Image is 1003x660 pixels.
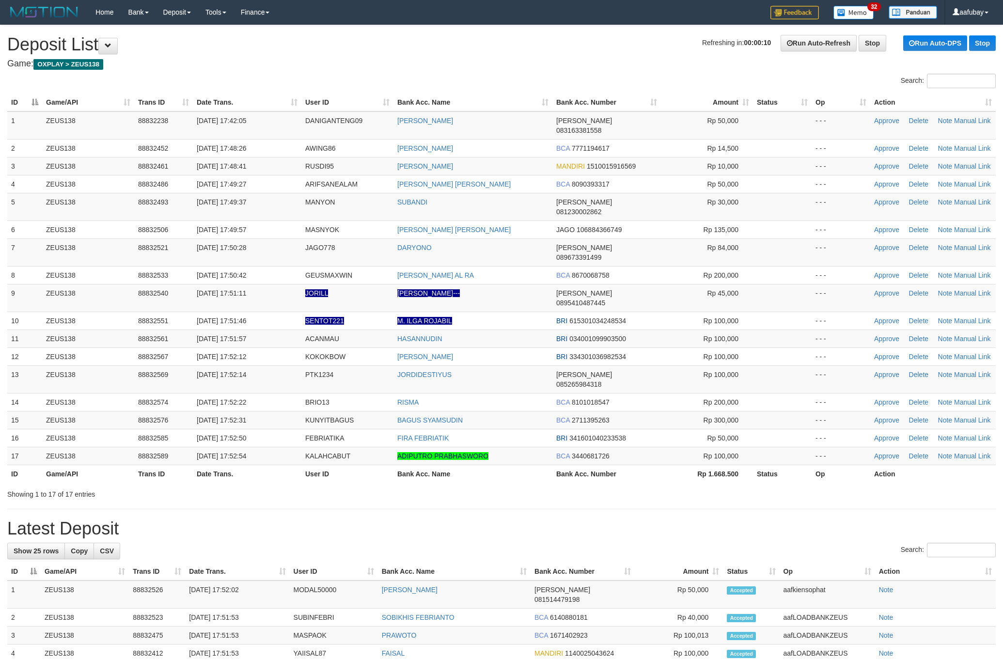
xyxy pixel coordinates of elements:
span: KOKOKBOW [305,353,345,361]
a: [PERSON_NAME] [397,117,453,125]
a: BAGUS SYAMSUDIN [397,416,463,424]
a: Note [938,335,953,343]
span: Copy 034001099903500 to clipboard [569,335,626,343]
a: Manual Link [954,180,991,188]
a: Approve [874,289,899,297]
a: Approve [874,117,899,125]
a: Delete [909,452,928,460]
span: [PERSON_NAME] [556,117,612,125]
span: Rp 14,500 [707,144,738,152]
td: - - - [812,238,870,266]
span: 32 [867,2,880,11]
a: Delete [909,226,928,234]
a: Delete [909,398,928,406]
td: 3 [7,157,42,175]
span: Refreshing in: [702,39,771,47]
span: Rp 84,000 [707,244,738,251]
a: Note [938,434,953,442]
span: Rp 45,000 [707,289,738,297]
span: [DATE] 17:50:42 [197,271,246,279]
span: [DATE] 17:50:28 [197,244,246,251]
a: Delete [909,271,928,279]
a: FIRA FEBRIATIK [397,434,449,442]
td: 12 [7,347,42,365]
a: Copy [64,543,94,559]
a: [PERSON_NAME] [382,586,438,594]
span: BRI [556,317,567,325]
h4: Game: [7,59,996,69]
th: Date Trans. [193,465,301,483]
span: 88832533 [138,271,168,279]
span: Rp 100,000 [704,371,738,378]
td: 15 [7,411,42,429]
span: Nama rekening ada tanda titik/strip, harap diedit [305,317,344,325]
a: Approve [874,244,899,251]
input: Search: [927,543,996,557]
strong: 00:00:10 [744,39,771,47]
span: [DATE] 17:48:41 [197,162,246,170]
a: Approve [874,162,899,170]
span: 88832461 [138,162,168,170]
span: BCA [556,398,570,406]
th: Game/API: activate to sort column ascending [42,94,134,111]
td: - - - [812,139,870,157]
a: SOBIKHIS FEBRIANTO [382,613,454,621]
th: Trans ID: activate to sort column ascending [134,94,193,111]
th: Action: activate to sort column ascending [875,563,996,581]
span: Rp 50,000 [707,180,738,188]
td: - - - [812,347,870,365]
span: DANIGANTENG09 [305,117,362,125]
th: Bank Acc. Name: activate to sort column ascending [393,94,552,111]
span: [DATE] 17:52:31 [197,416,246,424]
a: ADIPUTRO PRABHASWORO [397,452,488,460]
td: ZEUS138 [42,139,134,157]
span: [DATE] 17:51:57 [197,335,246,343]
td: 4 [7,175,42,193]
a: Manual Link [954,416,991,424]
a: [PERSON_NAME] AL RA [397,271,474,279]
span: 88832585 [138,434,168,442]
span: [DATE] 17:49:37 [197,198,246,206]
span: BRI [556,335,567,343]
span: ACANMAU [305,335,339,343]
a: Manual Link [954,353,991,361]
th: User ID [301,465,393,483]
th: ID: activate to sort column descending [7,94,42,111]
td: ZEUS138 [42,365,134,393]
th: Status: activate to sort column ascending [723,563,779,581]
a: Note [879,631,893,639]
span: 88832238 [138,117,168,125]
td: ZEUS138 [42,220,134,238]
a: Approve [874,335,899,343]
a: Approve [874,317,899,325]
th: Amount: activate to sort column ascending [661,94,753,111]
span: Rp 100,000 [704,317,738,325]
span: [DATE] 17:49:27 [197,180,246,188]
input: Search: [927,74,996,88]
td: 1 [7,111,42,140]
a: Approve [874,180,899,188]
a: PRAWOTO [382,631,417,639]
a: [PERSON_NAME] [397,353,453,361]
a: Delete [909,180,928,188]
th: Bank Acc. Name [393,465,552,483]
a: Delete [909,416,928,424]
span: Rp 100,000 [704,353,738,361]
span: Copy 8670068758 to clipboard [572,271,610,279]
span: [DATE] 17:51:46 [197,317,246,325]
a: Approve [874,353,899,361]
a: Note [938,162,953,170]
td: - - - [812,429,870,447]
td: - - - [812,393,870,411]
th: Game/API [42,465,134,483]
th: Rp 1.668.500 [661,465,753,483]
span: ARIFSANEALAM [305,180,358,188]
a: Delete [909,162,928,170]
a: Manual Link [954,117,991,125]
span: [PERSON_NAME] [556,198,612,206]
th: Status: activate to sort column ascending [753,94,812,111]
span: Copy 083163381558 to clipboard [556,126,601,134]
a: [PERSON_NAME] [397,144,453,152]
a: Note [938,271,953,279]
td: - - - [812,193,870,220]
